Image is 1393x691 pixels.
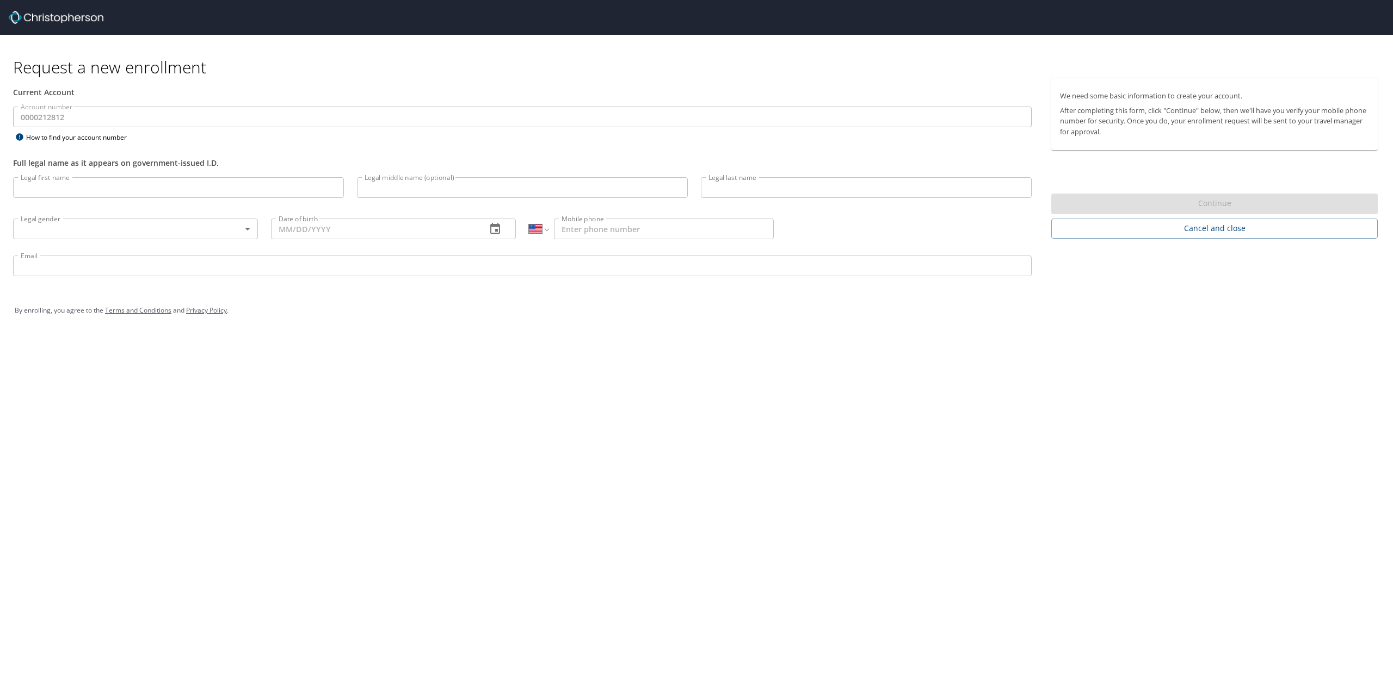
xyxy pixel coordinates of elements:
input: Enter phone number [554,219,774,239]
div: How to find your account number [13,130,149,144]
img: cbt logo [9,11,103,24]
h1: Request a new enrollment [13,57,1386,78]
a: Privacy Policy [186,306,227,315]
div: By enrolling, you agree to the and . [15,297,1378,324]
div: Current Account [13,86,1032,98]
a: Terms and Conditions [105,306,171,315]
p: After completing this form, click "Continue" below, then we'll have you verify your mobile phone ... [1060,105,1369,137]
div: Full legal name as it appears on government-issued I.D. [13,157,1032,169]
p: We need some basic information to create your account. [1060,91,1369,101]
button: Cancel and close [1051,219,1378,239]
input: MM/DD/YYYY [271,219,478,239]
span: Cancel and close [1060,222,1369,235]
div: ​ [13,219,258,239]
